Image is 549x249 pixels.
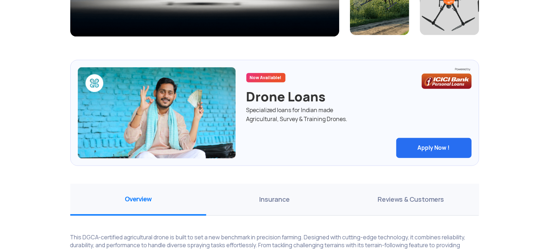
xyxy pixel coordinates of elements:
span: Overview [70,184,207,216]
button: Apply Now ! [396,138,472,158]
div: Now Available! [246,73,285,82]
div: Specialized loans for Indian made Agricultural, Survey & Training Drones. [246,106,472,124]
img: bg_icicilogo2.png [422,67,471,89]
span: Insurance [206,184,342,216]
div: Drone Loans [246,88,472,106]
span: Reviews & Customers [342,184,479,216]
